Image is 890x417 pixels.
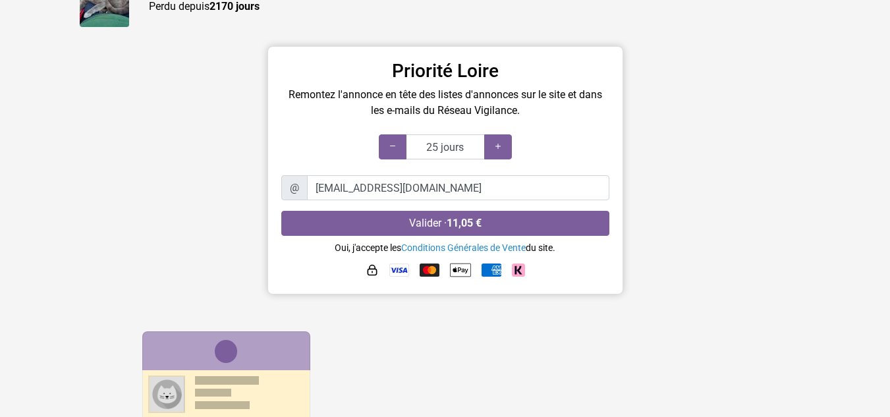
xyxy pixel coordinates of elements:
[281,60,609,82] h3: Priorité Loire
[447,217,482,229] strong: 11,05 €
[281,175,308,200] span: @
[307,175,609,200] input: Adresse e-mail
[512,264,525,277] img: Klarna
[482,264,501,277] img: American Express
[420,264,439,277] img: Mastercard
[281,211,609,236] button: Valider ·11,05 €
[401,242,526,253] a: Conditions Générales de Vente
[450,260,471,281] img: Apple Pay
[281,87,609,119] p: Remontez l'annonce en tête des listes d'annonces sur le site et dans les e-mails du Réseau Vigila...
[335,242,555,253] small: Oui, j'accepte les du site.
[366,264,379,277] img: HTTPS : paiement sécurisé
[389,264,409,277] img: Visa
